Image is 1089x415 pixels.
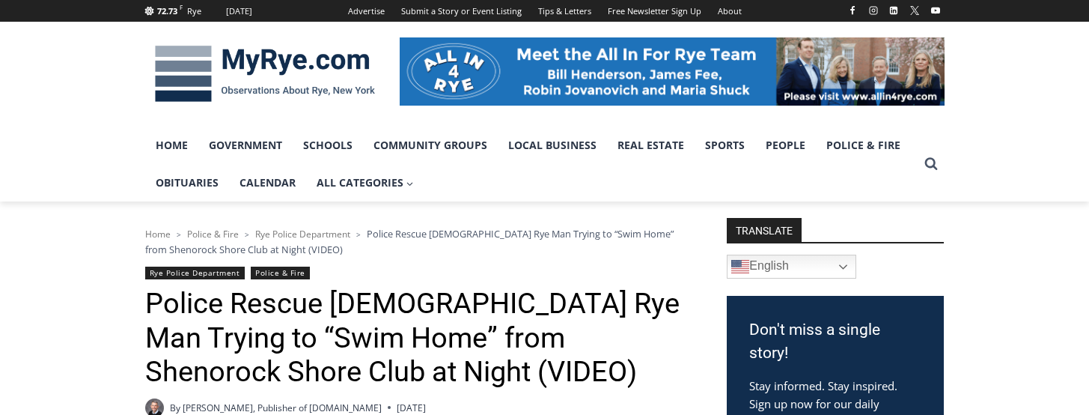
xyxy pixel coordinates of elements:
[251,267,310,279] a: Police & Fire
[906,1,924,19] a: X
[145,164,229,202] a: Obituaries
[177,229,181,240] span: >
[864,1,882,19] a: Instagram
[498,127,607,164] a: Local Business
[844,1,861,19] a: Facebook
[145,127,918,202] nav: Primary Navigation
[918,151,945,178] button: View Search Form
[145,35,385,113] img: MyRye.com
[145,226,688,257] nav: Breadcrumbs
[927,1,945,19] a: YouTube
[400,37,945,105] img: All in for Rye
[293,127,363,164] a: Schools
[187,4,201,18] div: Rye
[145,127,198,164] a: Home
[145,287,688,390] h1: Police Rescue [DEMOGRAPHIC_DATA] Rye Man Trying to “Swim Home” from Shenorock Shore Club at Night...
[356,229,361,240] span: >
[731,258,749,276] img: en
[727,255,856,279] a: English
[170,401,180,415] span: By
[180,3,183,11] span: F
[187,228,239,240] a: Police & Fire
[145,267,245,279] a: Rye Police Department
[755,127,816,164] a: People
[749,318,921,366] h3: Don't miss a single story!
[727,218,802,242] strong: TRANSLATE
[255,228,350,240] a: Rye Police Department
[816,127,911,164] a: Police & Fire
[695,127,755,164] a: Sports
[157,5,177,16] span: 72.73
[397,401,426,415] time: [DATE]
[183,402,382,414] a: [PERSON_NAME], Publisher of [DOMAIN_NAME]
[145,227,674,255] span: Police Rescue [DEMOGRAPHIC_DATA] Rye Man Trying to “Swim Home” from Shenorock Shore Club at Night...
[363,127,498,164] a: Community Groups
[198,127,293,164] a: Government
[607,127,695,164] a: Real Estate
[306,164,424,202] a: All Categories
[317,175,414,191] span: All Categories
[229,164,306,202] a: Calendar
[245,229,249,240] span: >
[145,228,171,240] a: Home
[226,4,252,18] div: [DATE]
[885,1,903,19] a: Linkedin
